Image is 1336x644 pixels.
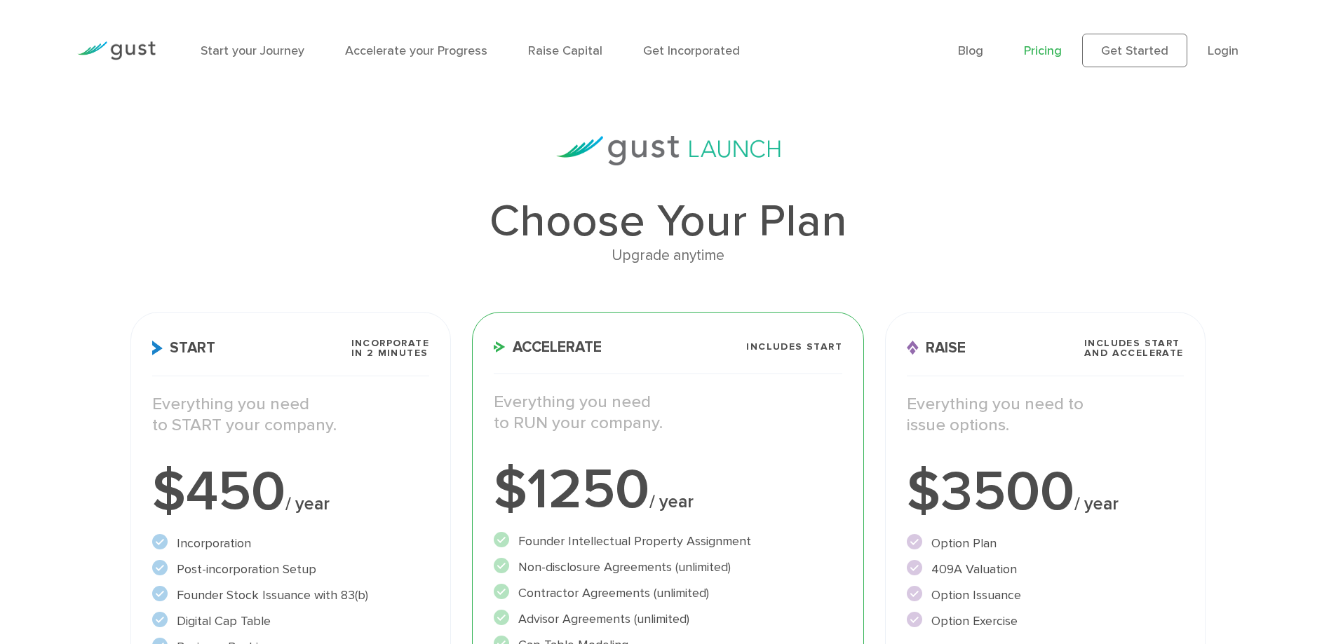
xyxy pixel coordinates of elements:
[528,43,602,58] a: Raise Capital
[494,340,602,355] span: Accelerate
[130,199,1205,244] h1: Choose Your Plan
[494,584,842,603] li: Contractor Agreements (unlimited)
[958,43,983,58] a: Blog
[494,610,842,629] li: Advisor Agreements (unlimited)
[201,43,304,58] a: Start your Journey
[1084,338,1184,358] span: Includes START and ACCELERATE
[285,493,330,514] span: / year
[1024,43,1062,58] a: Pricing
[152,612,429,631] li: Digital Cap Table
[746,342,842,352] span: Includes START
[494,341,506,352] img: Accelerate Icon
[907,534,1184,553] li: Option Plan
[494,462,842,518] div: $1250
[907,612,1184,631] li: Option Exercise
[1208,43,1239,58] a: Login
[345,43,487,58] a: Accelerate your Progress
[130,244,1205,268] div: Upgrade anytime
[494,392,842,434] p: Everything you need to RUN your company.
[556,136,781,165] img: gust-launch-logos.svg
[1082,34,1187,67] a: Get Started
[643,43,740,58] a: Get Incorporated
[907,464,1184,520] div: $3500
[494,532,842,551] li: Founder Intellectual Property Assignment
[494,558,842,577] li: Non-disclosure Agreements (unlimited)
[152,341,215,355] span: Start
[152,534,429,553] li: Incorporation
[649,491,694,512] span: / year
[152,560,429,579] li: Post-incorporation Setup
[351,338,429,358] span: Incorporate in 2 Minutes
[152,586,429,605] li: Founder Stock Issuance with 83(b)
[152,341,163,355] img: Start Icon X2
[907,560,1184,579] li: 409A Valuation
[77,41,156,60] img: Gust Logo
[907,586,1184,605] li: Option Issuance
[907,394,1184,436] p: Everything you need to issue options.
[907,341,919,355] img: Raise Icon
[1074,493,1119,514] span: / year
[152,394,429,436] p: Everything you need to START your company.
[907,341,966,355] span: Raise
[152,464,429,520] div: $450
